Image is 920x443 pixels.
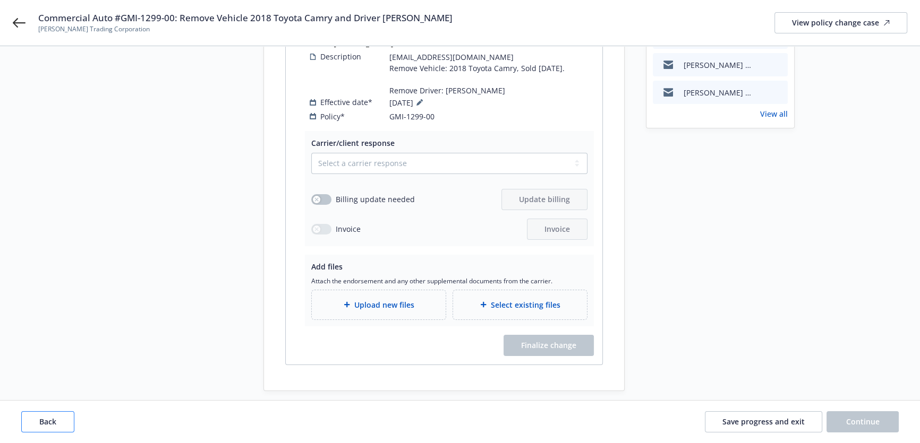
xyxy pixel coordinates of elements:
[827,411,899,432] button: Continue
[21,411,74,432] button: Back
[501,189,587,210] button: Update billing
[774,87,783,98] button: preview file
[527,219,587,240] button: Invoice
[311,262,343,272] span: Add files
[354,299,414,310] span: Upload new files
[320,97,372,108] span: Effective date*
[792,13,890,33] div: View policy change case
[757,59,765,71] button: download file
[521,340,576,350] span: Finalize change
[336,194,415,205] span: Billing update needed
[320,111,345,122] span: Policy*
[311,276,587,285] span: Attach the endorsement and any other supplemental documents from the carrier.
[504,335,594,356] span: Finalize change
[722,416,805,427] span: Save progress and exit
[705,411,822,432] button: Save progress and exit
[38,12,453,24] span: Commercial Auto #GMI-1299-00: Remove Vehicle 2018 Toyota Camry and Driver [PERSON_NAME]
[453,290,587,320] div: Select existing files
[39,416,56,427] span: Back
[774,12,907,33] a: View policy change case
[757,87,765,98] button: download file
[389,51,565,96] span: [EMAIL_ADDRESS][DOMAIN_NAME] Remove Vehicle: 2018 Toyota Camry, Sold [DATE]. Remove Driver: [PERS...
[389,111,435,122] span: GMI-1299-00
[389,96,426,109] span: [DATE]
[684,87,753,98] div: [PERSON_NAME] Trading Corporation - Commercial Auto #GMI-1299-00: Remove Vehicle 2018 Toyota Camr...
[684,59,753,71] div: [PERSON_NAME] Trading Corporation - Commercial Auto #GMI-1299-00: Remove Vehicle 2018 Toyota Camr...
[336,223,361,234] span: Invoice
[311,138,395,148] span: Carrier/client response
[320,51,361,62] span: Description
[760,108,788,119] a: View all
[491,299,560,310] span: Select existing files
[311,290,446,320] div: Upload new files
[544,224,570,234] span: Invoice
[519,194,570,204] span: Update billing
[38,24,453,34] span: [PERSON_NAME] Trading Corporation
[774,59,783,71] button: preview file
[846,416,880,427] span: Continue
